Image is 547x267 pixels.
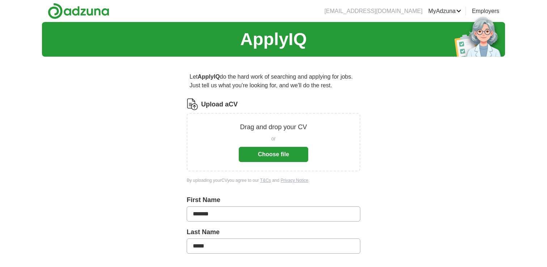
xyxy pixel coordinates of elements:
[260,178,271,183] a: T&Cs
[187,195,360,205] label: First Name
[240,26,307,52] h1: ApplyIQ
[48,3,109,19] img: Adzuna logo
[271,135,276,143] span: or
[239,147,308,162] button: Choose file
[428,7,462,16] a: MyAdzuna
[240,122,307,132] p: Drag and drop your CV
[187,70,360,93] p: Let do the hard work of searching and applying for jobs. Just tell us what you're looking for, an...
[472,7,499,16] a: Employers
[187,177,360,184] div: By uploading your CV you agree to our and .
[201,100,238,109] label: Upload a CV
[281,178,309,183] a: Privacy Notice
[187,99,198,110] img: CV Icon
[187,227,360,237] label: Last Name
[325,7,423,16] li: [EMAIL_ADDRESS][DOMAIN_NAME]
[198,74,220,80] strong: ApplyIQ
